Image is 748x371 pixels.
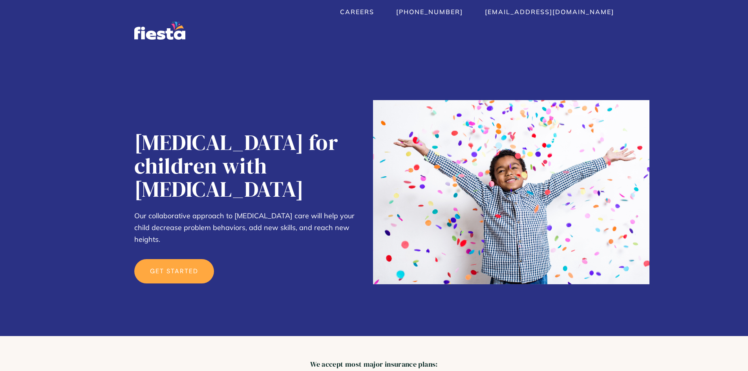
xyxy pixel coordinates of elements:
[134,131,365,201] h1: [MEDICAL_DATA] for children with [MEDICAL_DATA]
[373,100,649,284] img: Child with autism celebrates success
[134,360,614,369] h5: We accept most major insurance plans:
[134,210,365,245] p: Our collaborative approach to [MEDICAL_DATA] care will help your child decrease problem behaviors...
[134,22,185,40] a: home
[396,8,463,16] a: [PHONE_NUMBER]
[340,8,374,16] a: Careers
[485,8,614,16] a: [EMAIL_ADDRESS][DOMAIN_NAME]
[134,259,214,283] a: get started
